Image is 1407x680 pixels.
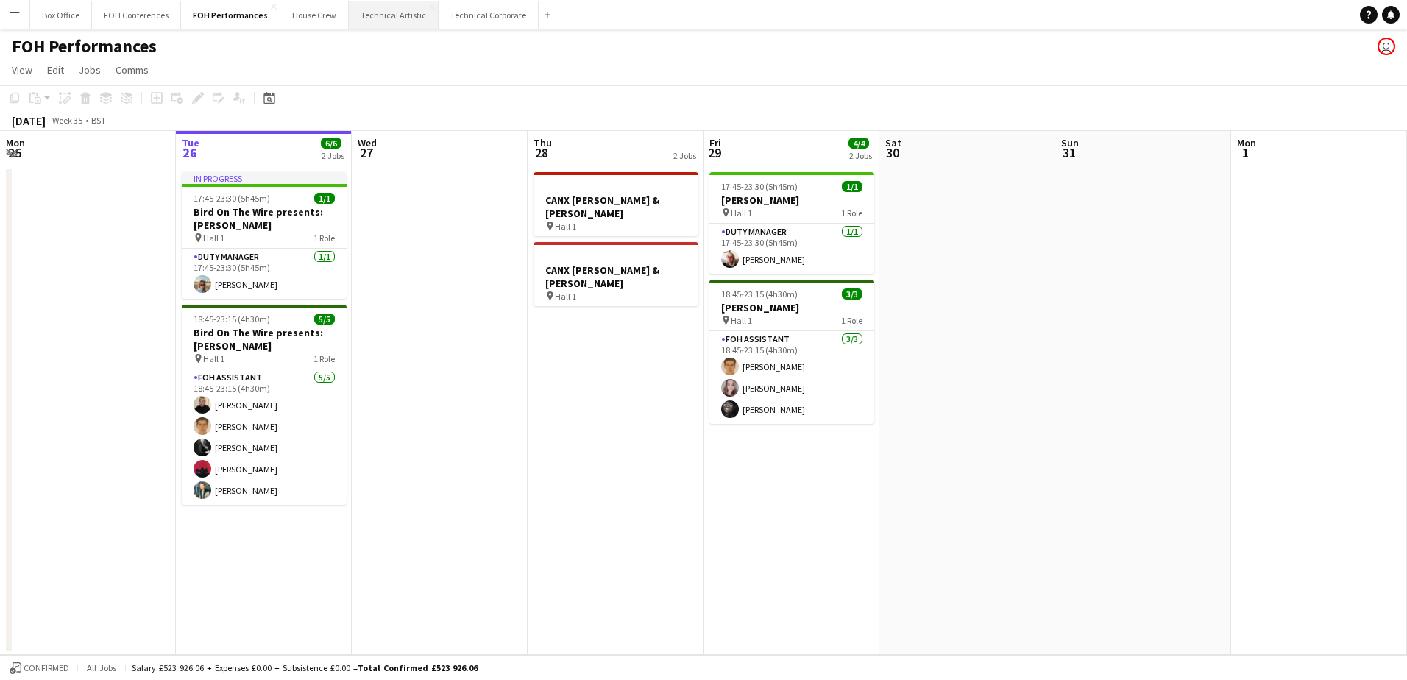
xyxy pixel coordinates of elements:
span: Hall 1 [203,353,224,364]
span: 1 Role [841,315,862,326]
button: FOH Performances [181,1,280,29]
span: 31 [1059,144,1079,161]
h3: [PERSON_NAME] [709,301,874,314]
div: [DATE] [12,113,46,128]
span: 18:45-23:15 (4h30m) [721,288,798,300]
span: 1 Role [841,208,862,219]
span: Hall 1 [731,315,752,326]
button: Box Office [30,1,92,29]
span: 17:45-23:30 (5h45m) [721,181,798,192]
span: View [12,63,32,77]
span: All jobs [84,662,119,673]
span: Fri [709,136,721,149]
span: 1 Role [313,233,335,244]
span: Total Confirmed £523 926.06 [358,662,478,673]
app-job-card: CANX [PERSON_NAME] & [PERSON_NAME] Hall 1 [534,172,698,236]
app-card-role: Duty Manager1/117:45-23:30 (5h45m)[PERSON_NAME] [182,249,347,299]
app-job-card: In progress17:45-23:30 (5h45m)1/1Bird On The Wire presents: [PERSON_NAME] Hall 11 RoleDuty Manage... [182,172,347,299]
a: Edit [41,60,70,79]
span: Confirmed [24,663,69,673]
app-job-card: CANX [PERSON_NAME] & [PERSON_NAME] Hall 1 [534,242,698,306]
span: 25 [4,144,25,161]
h3: Bird On The Wire presents: [PERSON_NAME] [182,205,347,232]
app-card-role: FOH Assistant5/518:45-23:15 (4h30m)[PERSON_NAME][PERSON_NAME][PERSON_NAME][PERSON_NAME][PERSON_NAME] [182,369,347,505]
div: 2 Jobs [322,150,344,161]
span: Thu [534,136,552,149]
button: House Crew [280,1,349,29]
span: Sun [1061,136,1079,149]
div: BST [91,115,106,126]
span: Wed [358,136,377,149]
span: Hall 1 [555,221,576,232]
div: In progress [182,172,347,184]
button: FOH Conferences [92,1,181,29]
span: Hall 1 [555,291,576,302]
span: Week 35 [49,115,85,126]
app-card-role: Duty Manager1/117:45-23:30 (5h45m)[PERSON_NAME] [709,224,874,274]
h3: [PERSON_NAME] [709,194,874,207]
app-job-card: 18:45-23:15 (4h30m)3/3[PERSON_NAME] Hall 11 RoleFOH Assistant3/318:45-23:15 (4h30m)[PERSON_NAME][... [709,280,874,424]
h3: CANX [PERSON_NAME] & [PERSON_NAME] [534,194,698,220]
span: 4/4 [848,138,869,149]
span: 29 [707,144,721,161]
span: 5/5 [314,314,335,325]
h3: Bird On The Wire presents: [PERSON_NAME] [182,326,347,353]
span: Tue [182,136,199,149]
div: 2 Jobs [673,150,696,161]
h3: CANX [PERSON_NAME] & [PERSON_NAME] [534,263,698,290]
span: 30 [883,144,901,161]
button: Technical Corporate [439,1,539,29]
h1: FOH Performances [12,35,157,57]
span: Hall 1 [731,208,752,219]
span: Hall 1 [203,233,224,244]
span: 1/1 [842,181,862,192]
app-card-role: FOH Assistant3/318:45-23:15 (4h30m)[PERSON_NAME][PERSON_NAME][PERSON_NAME] [709,331,874,424]
span: 28 [531,144,552,161]
span: 17:45-23:30 (5h45m) [194,193,270,204]
span: 1 [1235,144,1256,161]
span: 18:45-23:15 (4h30m) [194,314,270,325]
span: 26 [180,144,199,161]
app-user-avatar: Visitor Services [1378,38,1395,55]
span: Comms [116,63,149,77]
span: 1/1 [314,193,335,204]
span: 1 Role [313,353,335,364]
app-job-card: 17:45-23:30 (5h45m)1/1[PERSON_NAME] Hall 11 RoleDuty Manager1/117:45-23:30 (5h45m)[PERSON_NAME] [709,172,874,274]
span: Jobs [79,63,101,77]
a: View [6,60,38,79]
span: Sat [885,136,901,149]
a: Jobs [73,60,107,79]
span: 3/3 [842,288,862,300]
span: Mon [6,136,25,149]
button: Confirmed [7,660,71,676]
a: Comms [110,60,155,79]
span: 6/6 [321,138,341,149]
span: Edit [47,63,64,77]
span: Mon [1237,136,1256,149]
div: Salary £523 926.06 + Expenses £0.00 + Subsistence £0.00 = [132,662,478,673]
span: 27 [355,144,377,161]
button: Technical Artistic [349,1,439,29]
div: 2 Jobs [849,150,872,161]
app-job-card: 18:45-23:15 (4h30m)5/5Bird On The Wire presents: [PERSON_NAME] Hall 11 RoleFOH Assistant5/518:45-... [182,305,347,505]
